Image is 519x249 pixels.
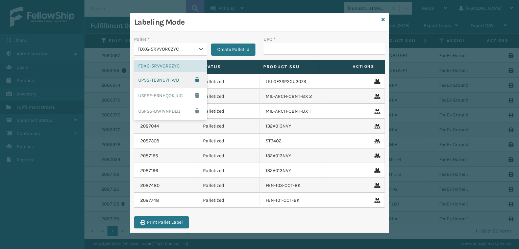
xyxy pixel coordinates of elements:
td: FEN-101-CCT-BK [259,193,322,208]
div: USPSE-E6NHQOKJUG [134,88,207,103]
td: MIL-ARCH-CBNT-BX 2 [259,89,322,104]
td: 132A013NVY [259,163,322,178]
label: Status [202,64,251,70]
i: Remove From Pallet [374,94,378,99]
td: ST3402 [259,134,322,148]
td: FEN-103-CCT-BK [259,178,322,193]
a: 2087196 [140,167,158,174]
div: USPSG-BWIVNPDLIJ [134,103,207,119]
a: 2087308 [140,138,159,144]
i: Remove From Pallet [374,139,378,143]
a: 2087195 [140,153,158,159]
i: Remove From Pallet [374,154,378,158]
td: Palletized [197,148,260,163]
td: Palletized [197,134,260,148]
button: Create Pallet Id [211,44,255,56]
i: Remove From Pallet [374,198,378,203]
i: Remove From Pallet [374,109,378,114]
td: MIL-ARCH-CBNT-BX 1 [259,104,322,119]
td: Palletized [197,193,260,208]
i: Remove From Pallet [374,183,378,188]
div: UPSG-TE9NU7FIWD [134,72,207,88]
td: Palletized [197,104,260,119]
div: FDXG-5RVVOR6ZYC [138,46,195,53]
td: Palletized [197,89,260,104]
td: LKLGF2SP2GU3073 [259,74,322,89]
span: Actions [321,61,378,72]
i: Remove From Pallet [374,79,378,84]
td: 132A013NVY [259,148,322,163]
label: UPC [264,36,275,43]
td: Palletized [197,163,260,178]
i: Remove From Pallet [374,124,378,129]
a: 2087480 [140,182,159,189]
i: Remove From Pallet [374,168,378,173]
a: 2087748 [140,197,159,204]
td: Palletized [197,74,260,89]
a: 2087044 [140,123,159,130]
div: FDXG-5RVVOR6ZYC [134,60,207,72]
td: Palletized [197,119,260,134]
h3: Labeling Mode [134,17,379,27]
label: Product SKU [263,64,312,70]
td: 132A013NVY [259,119,322,134]
td: Palletized [197,178,260,193]
button: Print Pallet Label [134,216,189,228]
label: Pallet [134,36,149,43]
